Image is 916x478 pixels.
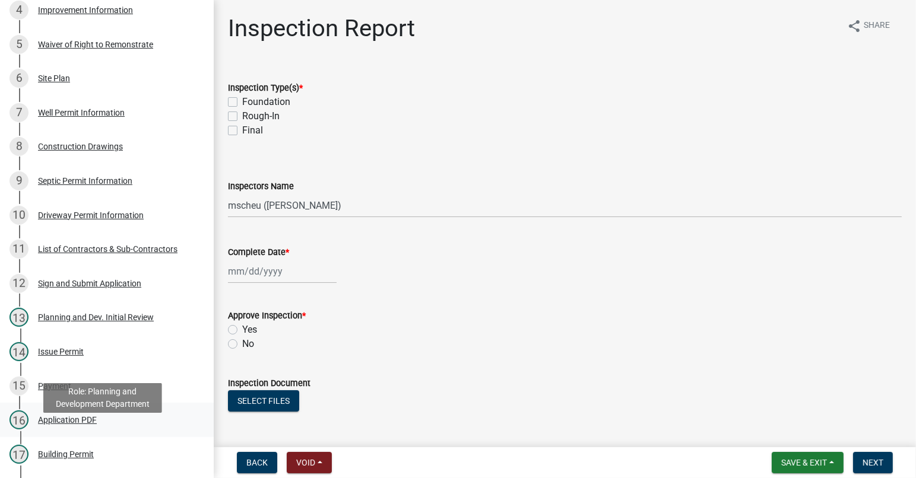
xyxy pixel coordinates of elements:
span: Next [863,458,883,467]
button: Back [237,452,277,473]
div: 14 [9,342,28,361]
span: Back [246,458,268,467]
label: No [242,337,254,351]
div: Application PDF [38,416,97,424]
label: Inspectors Name [228,183,294,191]
div: Sign and Submit Application [38,279,141,288]
div: 13 [9,308,28,327]
div: Improvement Information [38,6,133,14]
div: List of Contractors & Sub-Contractors [38,245,178,253]
div: Planning and Dev. Initial Review [38,313,154,321]
button: shareShare [838,14,899,37]
div: 12 [9,274,28,293]
label: Yes [242,323,257,337]
div: 11 [9,240,28,259]
button: Select files [228,390,299,412]
button: Save & Exit [772,452,844,473]
span: Share [864,19,890,33]
div: Payment [38,382,71,390]
span: Void [296,458,315,467]
div: Issue Permit [38,348,84,356]
div: 5 [9,35,28,54]
div: 9 [9,171,28,190]
input: mm/dd/yyyy [228,259,337,283]
div: 15 [9,377,28,396]
h1: Inspection Report [228,14,415,43]
div: 7 [9,103,28,122]
div: 10 [9,206,28,225]
div: Construction Drawings [38,142,123,151]
label: Approve Inspection [228,312,306,320]
div: 16 [9,410,28,429]
button: Next [853,452,893,473]
div: 8 [9,137,28,156]
div: Role: Planning and Development Department [43,383,162,413]
label: Complete Date [228,248,289,257]
label: Inspection Document [228,380,310,388]
label: Rough-In [242,109,280,123]
div: Well Permit Information [38,109,125,117]
label: Inspection Type(s) [228,84,303,93]
div: 4 [9,1,28,20]
span: Save & Exit [781,458,827,467]
div: Septic Permit Information [38,177,132,185]
label: Final [242,123,263,138]
div: Site Plan [38,74,70,82]
i: share [847,19,861,33]
div: Building Permit [38,450,94,458]
div: 6 [9,69,28,88]
div: Waiver of Right to Remonstrate [38,40,153,49]
button: Void [287,452,332,473]
div: Driveway Permit Information [38,211,144,219]
div: 17 [9,445,28,464]
label: Foundation [242,95,290,109]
